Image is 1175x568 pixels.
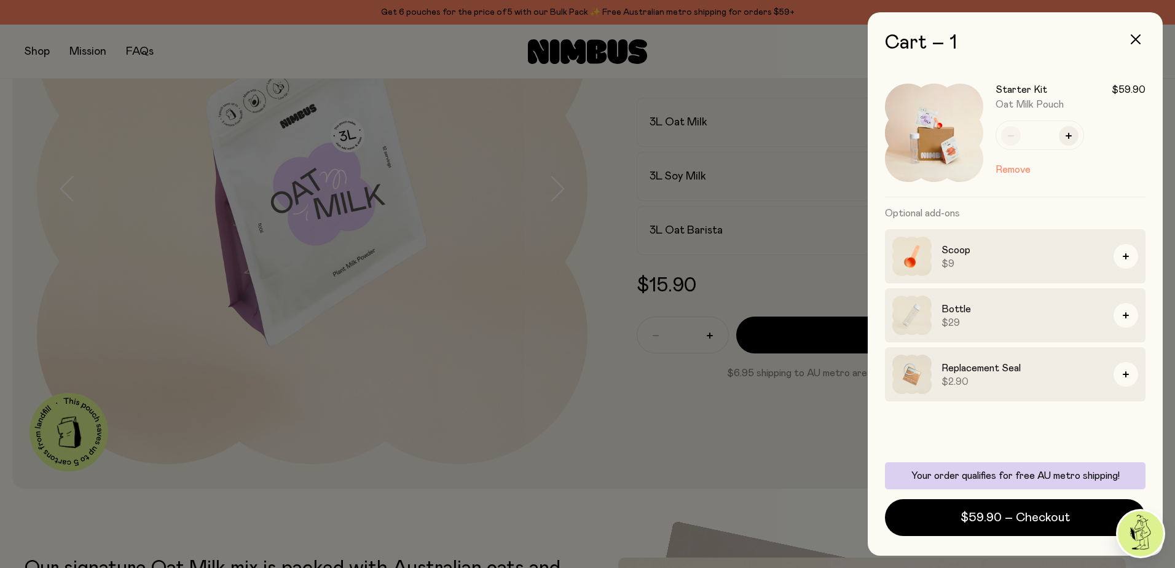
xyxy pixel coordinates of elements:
span: $59.90 – Checkout [961,509,1070,526]
h3: Replacement Seal [941,361,1104,376]
h3: Bottle [941,302,1104,317]
span: $9 [941,258,1104,270]
p: Your order qualifies for free AU metro shipping! [892,470,1138,482]
button: Remove [996,162,1031,177]
h2: Cart – 1 [885,32,1146,54]
img: agent [1118,511,1163,556]
h3: Optional add-ons [885,197,1146,229]
h3: Starter Kit [996,84,1047,96]
span: $59.90 [1112,84,1146,96]
h3: Scoop [941,243,1104,258]
span: $2.90 [941,376,1104,388]
button: $59.90 – Checkout [885,499,1146,536]
span: $29 [941,317,1104,329]
span: Oat Milk Pouch [996,100,1064,109]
